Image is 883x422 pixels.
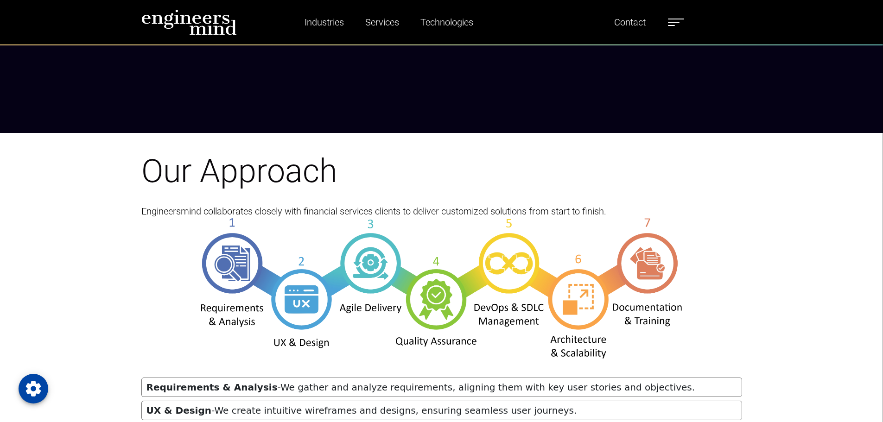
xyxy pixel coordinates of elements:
a: Technologies [417,12,477,33]
strong: UX & Design [146,405,212,416]
span: We gather and analyze requirements, aligning them with key user stories and objectives. [280,382,695,393]
a: Services [362,12,403,33]
span: We create intuitive wireframes and designs, ensuring seamless user journeys. [214,405,577,416]
a: Industries [301,12,348,33]
div: - [141,378,742,397]
img: logo [141,9,237,35]
p: Engineersmind collaborates closely with financial services clients to deliver customized solution... [141,204,742,218]
img: overview-img [201,218,682,359]
div: - [141,401,742,420]
h1: Our Approach [141,151,742,190]
strong: Requirements & Analysis [146,382,278,393]
a: Contact [610,12,649,33]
